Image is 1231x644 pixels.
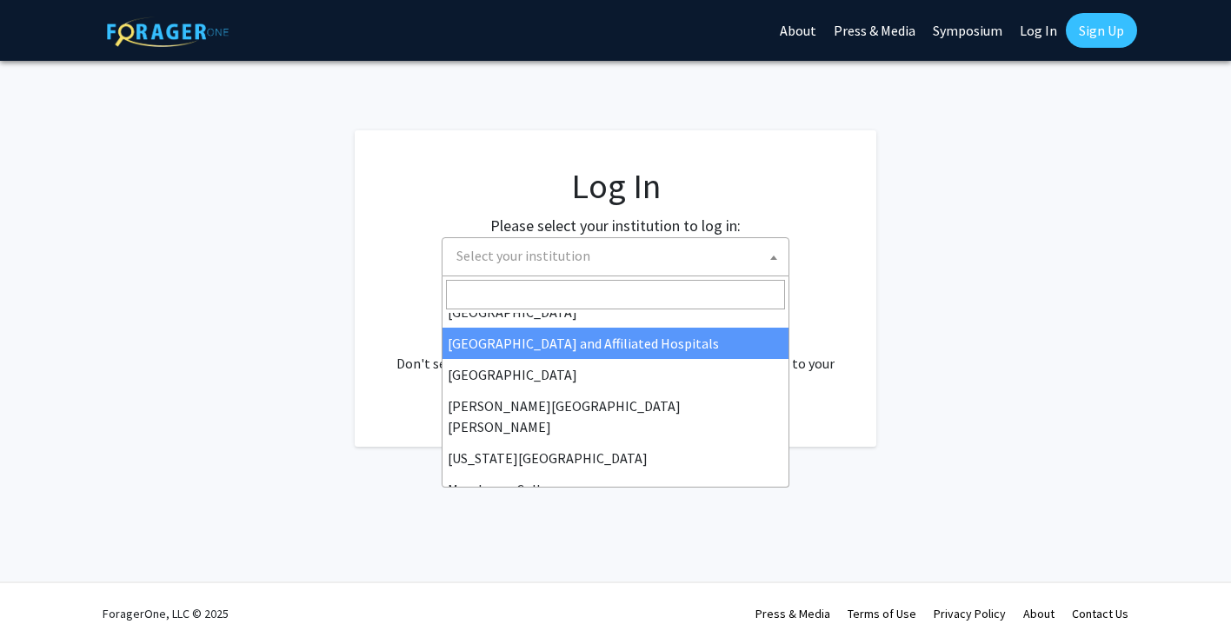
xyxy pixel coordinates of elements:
[449,238,789,274] span: Select your institution
[1066,13,1137,48] a: Sign Up
[934,606,1006,621] a: Privacy Policy
[442,474,789,505] li: Morehouse College
[442,328,789,359] li: [GEOGRAPHIC_DATA] and Affiliated Hospitals
[389,311,842,395] div: No account? . Don't see your institution? about bringing ForagerOne to your institution.
[107,17,229,47] img: ForagerOne Logo
[446,280,785,309] input: Search
[389,165,842,207] h1: Log In
[442,359,789,390] li: [GEOGRAPHIC_DATA]
[103,583,229,644] div: ForagerOne, LLC © 2025
[442,390,789,442] li: [PERSON_NAME][GEOGRAPHIC_DATA][PERSON_NAME]
[442,237,789,276] span: Select your institution
[848,606,916,621] a: Terms of Use
[456,247,590,264] span: Select your institution
[1023,606,1055,621] a: About
[755,606,830,621] a: Press & Media
[490,214,741,237] label: Please select your institution to log in:
[442,442,789,474] li: [US_STATE][GEOGRAPHIC_DATA]
[1072,606,1128,621] a: Contact Us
